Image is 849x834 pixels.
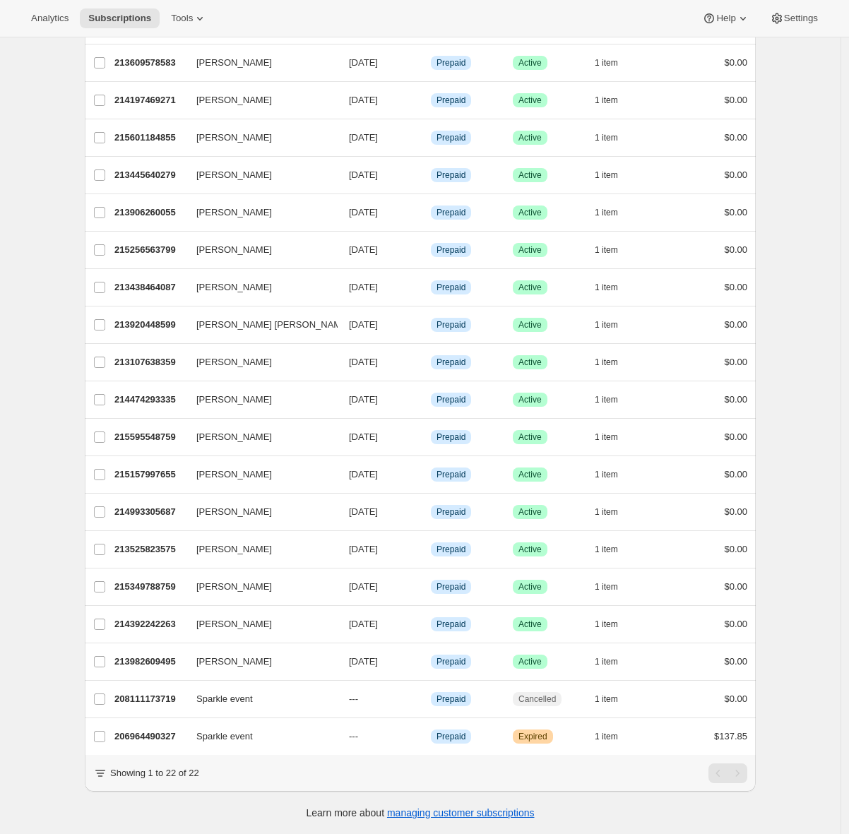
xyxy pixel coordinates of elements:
[349,581,378,592] span: [DATE]
[595,465,634,484] button: 1 item
[437,319,465,330] span: Prepaid
[724,656,747,667] span: $0.00
[518,469,542,480] span: Active
[188,426,329,448] button: [PERSON_NAME]
[114,427,747,447] div: 215595548759[PERSON_NAME][DATE]InfoPrepaidSuccessActive1 item$0.00
[518,506,542,518] span: Active
[724,619,747,629] span: $0.00
[724,95,747,105] span: $0.00
[595,207,618,218] span: 1 item
[114,652,747,672] div: 213982609495[PERSON_NAME][DATE]InfoPrepaidSuccessActive1 item$0.00
[188,501,329,523] button: [PERSON_NAME]
[188,126,329,149] button: [PERSON_NAME]
[196,131,272,145] span: [PERSON_NAME]
[349,544,378,554] span: [DATE]
[595,652,634,672] button: 1 item
[114,280,185,294] p: 213438464087
[114,505,185,519] p: 214993305687
[518,656,542,667] span: Active
[114,203,747,222] div: 213906260055[PERSON_NAME][DATE]InfoPrepaidSuccessActive1 item$0.00
[114,465,747,484] div: 215157997655[PERSON_NAME][DATE]InfoPrepaidSuccessActive1 item$0.00
[196,168,272,182] span: [PERSON_NAME]
[196,542,272,556] span: [PERSON_NAME]
[595,431,618,443] span: 1 item
[349,132,378,143] span: [DATE]
[714,731,747,741] span: $137.85
[437,469,465,480] span: Prepaid
[114,617,185,631] p: 214392242263
[114,355,185,369] p: 213107638359
[437,693,465,705] span: Prepaid
[595,282,618,293] span: 1 item
[437,544,465,555] span: Prepaid
[114,727,747,746] div: 206964490327Sparkle event---InfoPrepaidWarningExpired1 item$137.85
[196,580,272,594] span: [PERSON_NAME]
[595,502,634,522] button: 1 item
[114,393,185,407] p: 214474293335
[188,164,329,186] button: [PERSON_NAME]
[437,95,465,106] span: Prepaid
[437,619,465,630] span: Prepaid
[188,351,329,374] button: [PERSON_NAME]
[595,544,618,555] span: 1 item
[349,693,358,704] span: ---
[595,165,634,185] button: 1 item
[196,355,272,369] span: [PERSON_NAME]
[114,580,185,594] p: 215349788759
[518,169,542,181] span: Active
[196,692,253,706] span: Sparkle event
[196,243,272,257] span: [PERSON_NAME]
[518,731,547,742] span: Expired
[595,319,618,330] span: 1 item
[595,53,634,73] button: 1 item
[724,431,747,442] span: $0.00
[114,315,747,335] div: 213920448599[PERSON_NAME] [PERSON_NAME] barter[DATE]InfoPrepaidSuccessActive1 item$0.00
[114,430,185,444] p: 215595548759
[595,731,618,742] span: 1 item
[188,650,329,673] button: [PERSON_NAME]
[349,431,378,442] span: [DATE]
[437,656,465,667] span: Prepaid
[114,131,185,145] p: 215601184855
[595,727,634,746] button: 1 item
[349,394,378,405] span: [DATE]
[595,394,618,405] span: 1 item
[595,619,618,630] span: 1 item
[595,357,618,368] span: 1 item
[595,581,618,592] span: 1 item
[114,90,747,110] div: 214197469271[PERSON_NAME][DATE]InfoPrepaidSuccessActive1 item$0.00
[114,655,185,669] p: 213982609495
[437,57,465,68] span: Prepaid
[437,207,465,218] span: Prepaid
[196,56,272,70] span: [PERSON_NAME]
[716,13,735,24] span: Help
[188,538,329,561] button: [PERSON_NAME]
[595,95,618,106] span: 1 item
[114,128,747,148] div: 215601184855[PERSON_NAME][DATE]InfoPrepaidSuccessActive1 item$0.00
[196,93,272,107] span: [PERSON_NAME]
[437,132,465,143] span: Prepaid
[114,318,185,332] p: 213920448599
[595,203,634,222] button: 1 item
[114,53,747,73] div: 213609578583[PERSON_NAME][DATE]InfoPrepaidSuccessActive1 item$0.00
[114,165,747,185] div: 213445640279[PERSON_NAME][DATE]InfoPrepaidSuccessActive1 item$0.00
[724,244,747,255] span: $0.00
[349,169,378,180] span: [DATE]
[349,207,378,218] span: [DATE]
[196,393,272,407] span: [PERSON_NAME]
[595,469,618,480] span: 1 item
[196,729,253,744] span: Sparkle event
[196,655,272,669] span: [PERSON_NAME]
[196,617,272,631] span: [PERSON_NAME]
[724,169,747,180] span: $0.00
[595,506,618,518] span: 1 item
[595,128,634,148] button: 1 item
[196,430,272,444] span: [PERSON_NAME]
[114,729,185,744] p: 206964490327
[595,390,634,410] button: 1 item
[518,132,542,143] span: Active
[196,205,272,220] span: [PERSON_NAME]
[708,763,747,783] nav: Pagination
[595,614,634,634] button: 1 item
[188,725,329,748] button: Sparkle event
